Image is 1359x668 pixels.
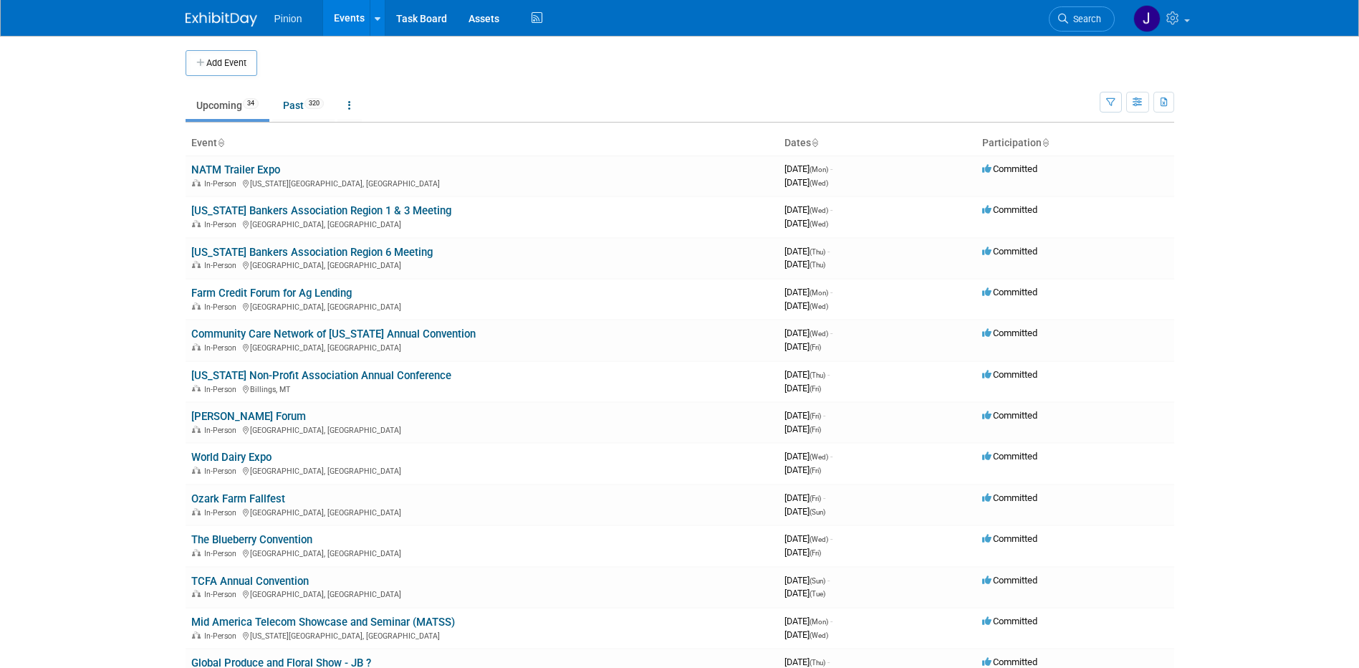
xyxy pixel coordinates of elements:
th: Dates [779,131,976,156]
span: Committed [982,287,1037,297]
span: Committed [982,246,1037,257]
div: [US_STATE][GEOGRAPHIC_DATA], [GEOGRAPHIC_DATA] [191,629,773,641]
span: In-Person [204,508,241,517]
span: [DATE] [784,341,821,352]
span: [DATE] [784,506,825,517]
img: Jennifer Plumisto [1133,5,1161,32]
span: [DATE] [784,163,832,174]
button: Add Event [186,50,257,76]
a: Community Care Network of [US_STATE] Annual Convention [191,328,476,340]
span: Committed [982,328,1037,338]
div: [US_STATE][GEOGRAPHIC_DATA], [GEOGRAPHIC_DATA] [191,177,773,189]
span: (Fri) [810,343,821,351]
span: (Wed) [810,179,828,187]
a: [US_STATE] Non-Profit Association Annual Conference [191,369,451,382]
th: Participation [976,131,1174,156]
a: Past320 [272,92,335,119]
th: Event [186,131,779,156]
span: - [830,163,832,174]
span: In-Person [204,179,241,189]
span: Committed [982,451,1037,462]
span: (Mon) [810,166,828,173]
a: Farm Credit Forum for Ag Lending [191,287,352,300]
span: - [823,410,825,421]
span: - [830,451,832,462]
div: [GEOGRAPHIC_DATA], [GEOGRAPHIC_DATA] [191,300,773,312]
img: In-Person Event [192,302,201,310]
span: - [830,328,832,338]
span: In-Person [204,220,241,229]
div: [GEOGRAPHIC_DATA], [GEOGRAPHIC_DATA] [191,218,773,229]
div: [GEOGRAPHIC_DATA], [GEOGRAPHIC_DATA] [191,588,773,599]
a: TCFA Annual Convention [191,575,309,588]
span: [DATE] [784,383,821,393]
img: In-Person Event [192,179,201,186]
span: Committed [982,410,1037,421]
span: Committed [982,616,1037,626]
span: [DATE] [784,657,830,667]
span: In-Person [204,261,241,270]
img: In-Person Event [192,631,201,639]
span: Committed [982,575,1037,586]
span: [DATE] [784,547,821,558]
span: In-Person [204,549,241,558]
span: (Sun) [810,577,825,585]
span: (Wed) [810,453,828,461]
span: [DATE] [784,629,828,640]
img: In-Person Event [192,549,201,556]
span: - [827,369,830,380]
span: [DATE] [784,246,830,257]
a: Sort by Participation Type [1042,137,1049,148]
span: [DATE] [784,204,832,215]
span: [DATE] [784,218,828,229]
span: In-Person [204,426,241,435]
span: [DATE] [784,424,821,434]
img: ExhibitDay [186,12,257,27]
div: [GEOGRAPHIC_DATA], [GEOGRAPHIC_DATA] [191,424,773,435]
span: In-Person [204,343,241,353]
a: [PERSON_NAME] Forum [191,410,306,423]
span: [DATE] [784,369,830,380]
span: - [827,657,830,667]
img: In-Person Event [192,220,201,227]
span: (Wed) [810,631,828,639]
span: (Thu) [810,371,825,379]
span: In-Person [204,467,241,476]
img: In-Person Event [192,426,201,433]
span: (Fri) [810,549,821,557]
span: - [830,616,832,626]
span: [DATE] [784,588,825,598]
span: 34 [243,98,259,109]
span: (Thu) [810,248,825,256]
a: NATM Trailer Expo [191,163,280,176]
div: [GEOGRAPHIC_DATA], [GEOGRAPHIC_DATA] [191,464,773,476]
span: (Thu) [810,261,825,269]
span: (Mon) [810,618,828,626]
span: (Wed) [810,206,828,214]
div: [GEOGRAPHIC_DATA], [GEOGRAPHIC_DATA] [191,341,773,353]
span: (Fri) [810,467,821,474]
span: In-Person [204,590,241,599]
a: World Dairy Expo [191,451,272,464]
span: [DATE] [784,533,832,544]
span: [DATE] [784,575,830,586]
span: [DATE] [784,300,828,311]
a: Upcoming34 [186,92,269,119]
span: In-Person [204,385,241,394]
span: (Fri) [810,426,821,434]
span: [DATE] [784,259,825,269]
span: - [827,575,830,586]
span: Committed [982,204,1037,215]
span: (Fri) [810,385,821,393]
span: (Wed) [810,302,828,310]
span: (Wed) [810,330,828,338]
a: Sort by Start Date [811,137,818,148]
span: (Fri) [810,495,821,502]
span: Committed [982,533,1037,544]
div: [GEOGRAPHIC_DATA], [GEOGRAPHIC_DATA] [191,506,773,517]
span: [DATE] [784,451,832,462]
span: [DATE] [784,328,832,338]
span: [DATE] [784,177,828,188]
span: [DATE] [784,410,825,421]
span: (Fri) [810,412,821,420]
